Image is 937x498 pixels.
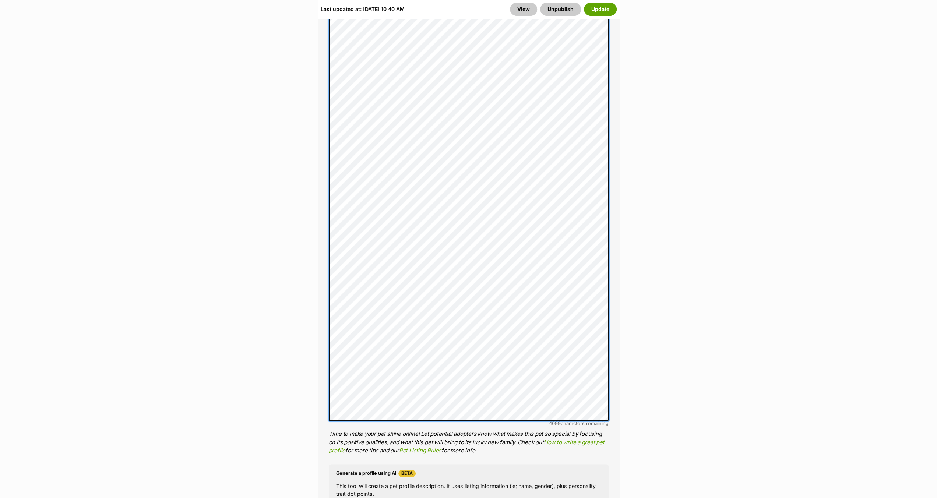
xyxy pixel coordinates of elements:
[321,3,405,16] div: Last updated at: [DATE] 10:40 AM
[336,482,601,498] p: This tool will create a pet profile description. It uses listing information (ie; name, gender), ...
[549,420,561,426] span: 4099
[329,421,609,426] div: characters remaining
[336,470,601,477] h4: Generate a profile using AI
[510,3,537,16] a: View
[540,3,581,16] button: Unpublish
[329,430,609,455] p: Time to make your pet shine online! Let potential adopters know what makes this pet so special by...
[584,3,617,16] button: Update
[329,439,605,454] a: How to write a great pet profile
[399,447,441,454] a: Pet Listing Rules
[398,470,416,477] span: Beta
